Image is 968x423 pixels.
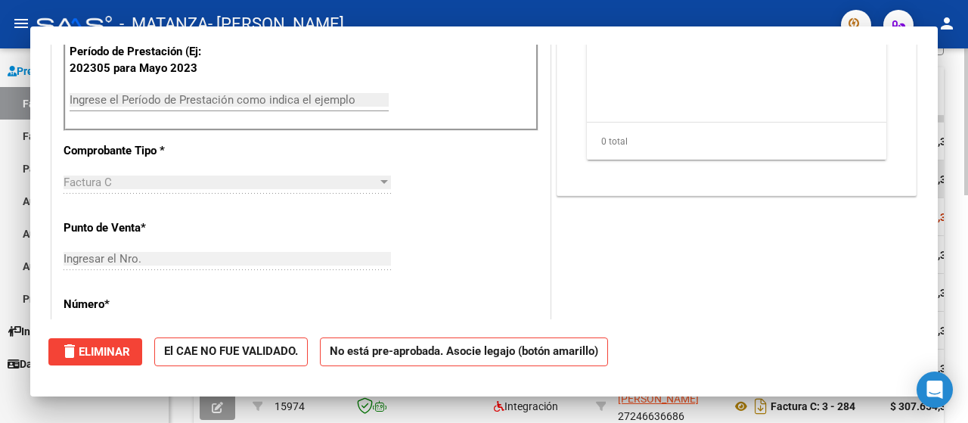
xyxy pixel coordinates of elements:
[938,14,956,33] mat-icon: person
[8,63,145,79] span: Prestadores / Proveedores
[8,323,78,340] span: Instructivos
[60,342,79,360] mat-icon: delete
[587,123,886,160] div: 0 total
[64,219,206,237] p: Punto de Venta
[64,176,112,189] span: Factura C
[64,142,206,160] p: Comprobante Tipo *
[208,8,344,41] span: - [PERSON_NAME]
[275,400,305,412] span: 15974
[917,372,953,408] div: Open Intercom Messenger
[751,394,771,418] i: Descargar documento
[70,43,209,77] p: Período de Prestación (Ej: 202305 para Mayo 2023
[618,393,699,405] span: [PERSON_NAME]
[119,8,208,41] span: - MATANZA
[64,296,206,313] p: Número
[320,337,608,367] strong: No está pre-aprobada. Asocie legajo (botón amarillo)
[494,400,558,412] span: Integración
[618,390,719,422] div: 27246636686
[771,400,855,412] strong: Factura C: 3 - 284
[8,356,107,372] span: Datos de contacto
[60,345,130,359] span: Eliminar
[12,14,30,33] mat-icon: menu
[48,338,142,365] button: Eliminar
[890,400,952,412] strong: $ 307.654,34
[154,337,308,367] strong: El CAE NO FUE VALIDADO.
